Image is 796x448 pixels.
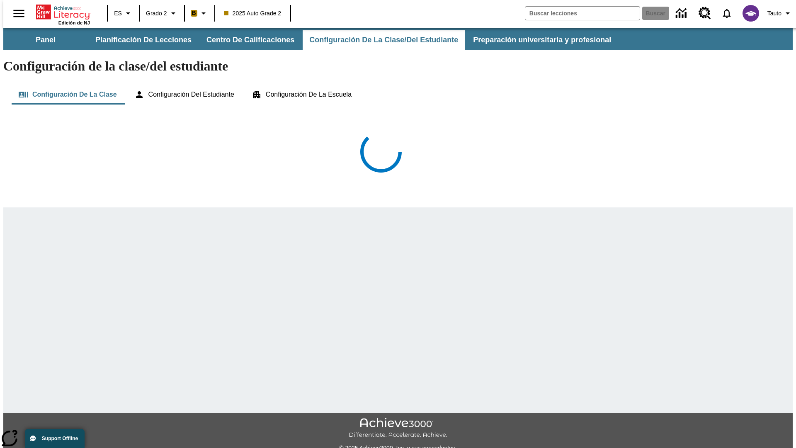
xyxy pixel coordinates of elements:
[303,30,465,50] button: Configuración de la clase/del estudiante
[3,28,793,50] div: Subbarra de navegación
[224,9,282,18] span: 2025 Auto Grade 2
[12,85,124,105] button: Configuración de la clase
[42,436,78,441] span: Support Offline
[3,58,793,74] h1: Configuración de la clase/del estudiante
[143,6,182,21] button: Grado: Grado 2, Elige un grado
[89,30,198,50] button: Planificación de lecciones
[3,30,619,50] div: Subbarra de navegación
[671,2,694,25] a: Centro de información
[58,20,90,25] span: Edición de NJ
[36,4,90,20] a: Portada
[245,85,358,105] button: Configuración de la escuela
[36,3,90,25] div: Portada
[12,85,784,105] div: Configuración de la clase/del estudiante
[694,2,716,24] a: Centro de recursos, Se abrirá en una pestaña nueva.
[525,7,640,20] input: Buscar campo
[114,9,122,18] span: ES
[4,30,87,50] button: Panel
[738,2,764,24] button: Escoja un nuevo avatar
[767,9,781,18] span: Tauto
[743,5,759,22] img: avatar image
[716,2,738,24] a: Notificaciones
[7,1,31,26] button: Abrir el menú lateral
[146,9,167,18] span: Grado 2
[187,6,212,21] button: Boost El color de la clase es anaranjado claro. Cambiar el color de la clase.
[25,429,85,448] button: Support Offline
[349,418,447,439] img: Achieve3000 Differentiate Accelerate Achieve
[764,6,796,21] button: Perfil/Configuración
[192,8,196,18] span: B
[200,30,301,50] button: Centro de calificaciones
[110,6,137,21] button: Lenguaje: ES, Selecciona un idioma
[466,30,618,50] button: Preparación universitaria y profesional
[128,85,241,105] button: Configuración del estudiante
